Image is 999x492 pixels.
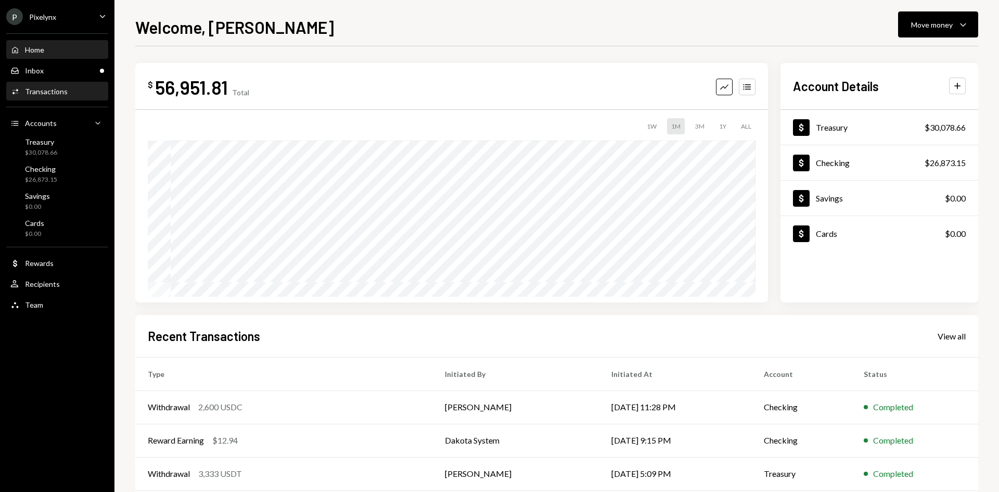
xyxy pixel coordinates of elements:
[691,118,709,134] div: 3M
[873,434,913,447] div: Completed
[25,137,57,146] div: Treasury
[212,434,238,447] div: $12.94
[25,300,43,309] div: Team
[148,327,260,345] h2: Recent Transactions
[751,390,851,424] td: Checking
[25,148,57,157] div: $30,078.66
[25,175,57,184] div: $26,873.15
[873,468,913,480] div: Completed
[6,134,108,159] a: Treasury$30,078.66
[793,78,879,95] h2: Account Details
[599,457,751,490] td: [DATE] 5:09 PM
[643,118,661,134] div: 1W
[198,468,242,480] div: 3,333 USDT
[135,17,334,37] h1: Welcome, [PERSON_NAME]
[945,228,966,240] div: $0.00
[25,66,44,75] div: Inbox
[938,330,966,342] a: View all
[148,401,190,413] div: Withdrawal
[715,118,731,134] div: 1Y
[816,193,843,203] div: Savings
[198,401,242,413] div: 2,600 USDC
[135,357,432,390] th: Type
[851,357,978,390] th: Status
[25,192,50,200] div: Savings
[6,295,108,314] a: Team
[25,259,54,268] div: Rewards
[945,192,966,205] div: $0.00
[873,401,913,413] div: Completed
[6,61,108,80] a: Inbox
[25,165,57,173] div: Checking
[751,424,851,457] td: Checking
[148,80,153,90] div: $
[780,110,978,145] a: Treasury$30,078.66
[25,280,60,288] div: Recipients
[599,424,751,457] td: [DATE] 9:15 PM
[938,331,966,342] div: View all
[25,203,50,211] div: $0.00
[432,457,599,490] td: [PERSON_NAME]
[432,390,599,424] td: [PERSON_NAME]
[6,161,108,186] a: Checking$26,873.15
[780,181,978,216] a: Savings$0.00
[148,468,190,480] div: Withdrawal
[29,12,56,21] div: Pixelynx
[25,230,44,238] div: $0.00
[737,118,755,134] div: ALL
[751,357,851,390] th: Account
[816,229,837,238] div: Cards
[432,424,599,457] td: Dakota System
[148,434,204,447] div: Reward Earning
[6,188,108,213] a: Savings$0.00
[155,75,228,99] div: 56,951.81
[6,274,108,293] a: Recipients
[6,8,23,25] div: P
[599,357,751,390] th: Initiated At
[432,357,599,390] th: Initiated By
[667,118,685,134] div: 1M
[925,121,966,134] div: $30,078.66
[25,219,44,228] div: Cards
[25,119,57,128] div: Accounts
[6,216,108,241] a: Cards$0.00
[6,113,108,132] a: Accounts
[898,11,978,37] button: Move money
[911,19,953,30] div: Move money
[6,40,108,59] a: Home
[6,254,108,272] a: Rewards
[232,88,249,97] div: Total
[751,457,851,490] td: Treasury
[6,82,108,100] a: Transactions
[816,158,850,168] div: Checking
[780,216,978,251] a: Cards$0.00
[25,87,68,96] div: Transactions
[25,45,44,54] div: Home
[780,145,978,180] a: Checking$26,873.15
[925,157,966,169] div: $26,873.15
[816,122,848,132] div: Treasury
[599,390,751,424] td: [DATE] 11:28 PM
